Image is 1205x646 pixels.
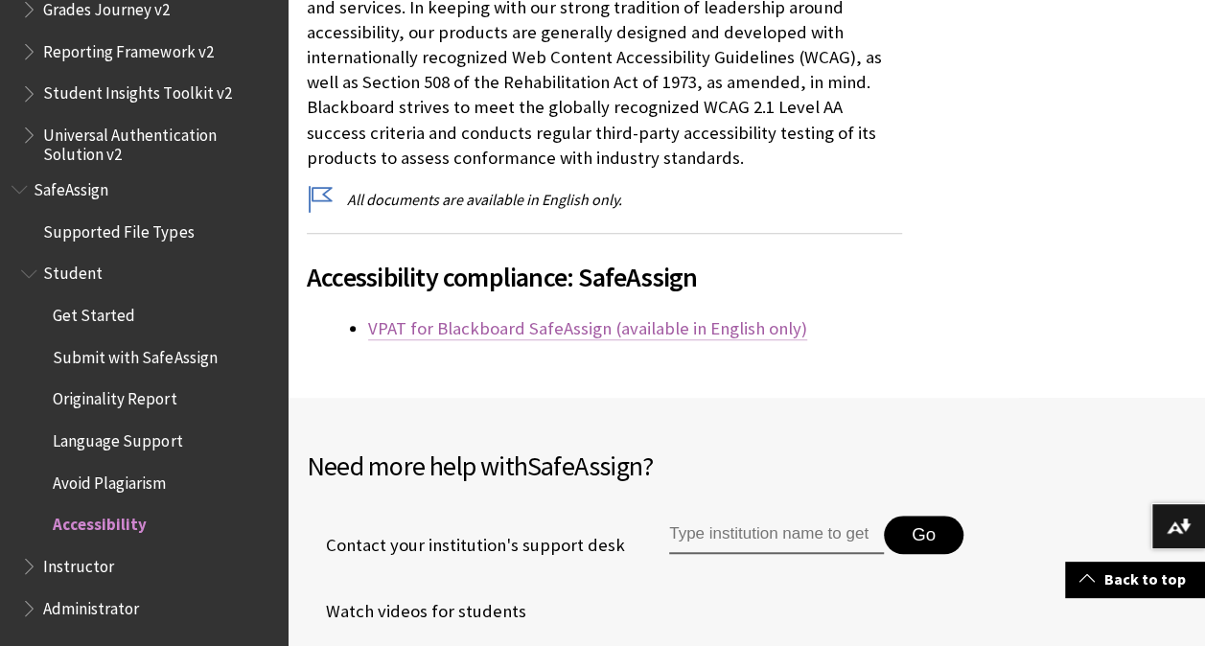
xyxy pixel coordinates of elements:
span: Instructor [43,550,114,576]
span: Accessibility compliance: SafeAssign [307,257,902,297]
span: Originality Report [53,383,176,409]
button: Go [884,516,963,554]
a: VPAT for Blackboard SafeAssign (available in English only) [368,317,807,340]
h2: Need more help with ? [307,446,1186,486]
nav: Book outline for Blackboard SafeAssign [12,173,276,624]
span: Get Started [53,299,135,325]
a: Watch videos for students [307,597,526,626]
span: Contact your institution's support desk [307,533,625,558]
input: Type institution name to get support [669,516,884,554]
a: Back to top [1065,562,1205,597]
span: Reporting Framework v2 [43,35,213,61]
span: Accessibility [53,509,147,535]
span: Supported File Types [43,216,194,242]
span: SafeAssign [34,173,108,199]
span: Submit with SafeAssign [53,341,217,367]
span: SafeAssign [527,449,642,483]
span: Student Insights Toolkit v2 [43,78,231,104]
span: Universal Authentication Solution v2 [43,119,274,164]
span: Student [43,258,103,284]
span: Administrator [43,592,139,618]
span: Avoid Plagiarism [53,467,166,493]
p: All documents are available in English only. [307,189,902,210]
span: Language Support [53,425,182,450]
